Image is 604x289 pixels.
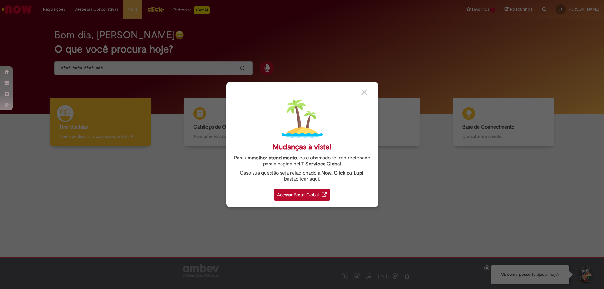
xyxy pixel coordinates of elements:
img: redirect_link.png [322,192,327,197]
strong: .Now, Click ou Lupi [320,170,363,176]
img: close_button_grey.png [361,89,367,95]
a: Acessar Portal Global [274,185,330,201]
div: Mudanças à vista! [272,142,332,152]
a: clicar aqui [296,172,319,182]
a: I.T Services Global [299,157,341,167]
div: Para um , este chamado foi redirecionado para a página de [231,155,373,167]
strong: melhor atendimento [252,155,297,161]
div: Caso sua questão seja relacionado a , basta . [231,170,373,182]
div: Acessar Portal Global [274,189,330,201]
img: island.png [282,98,323,139]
